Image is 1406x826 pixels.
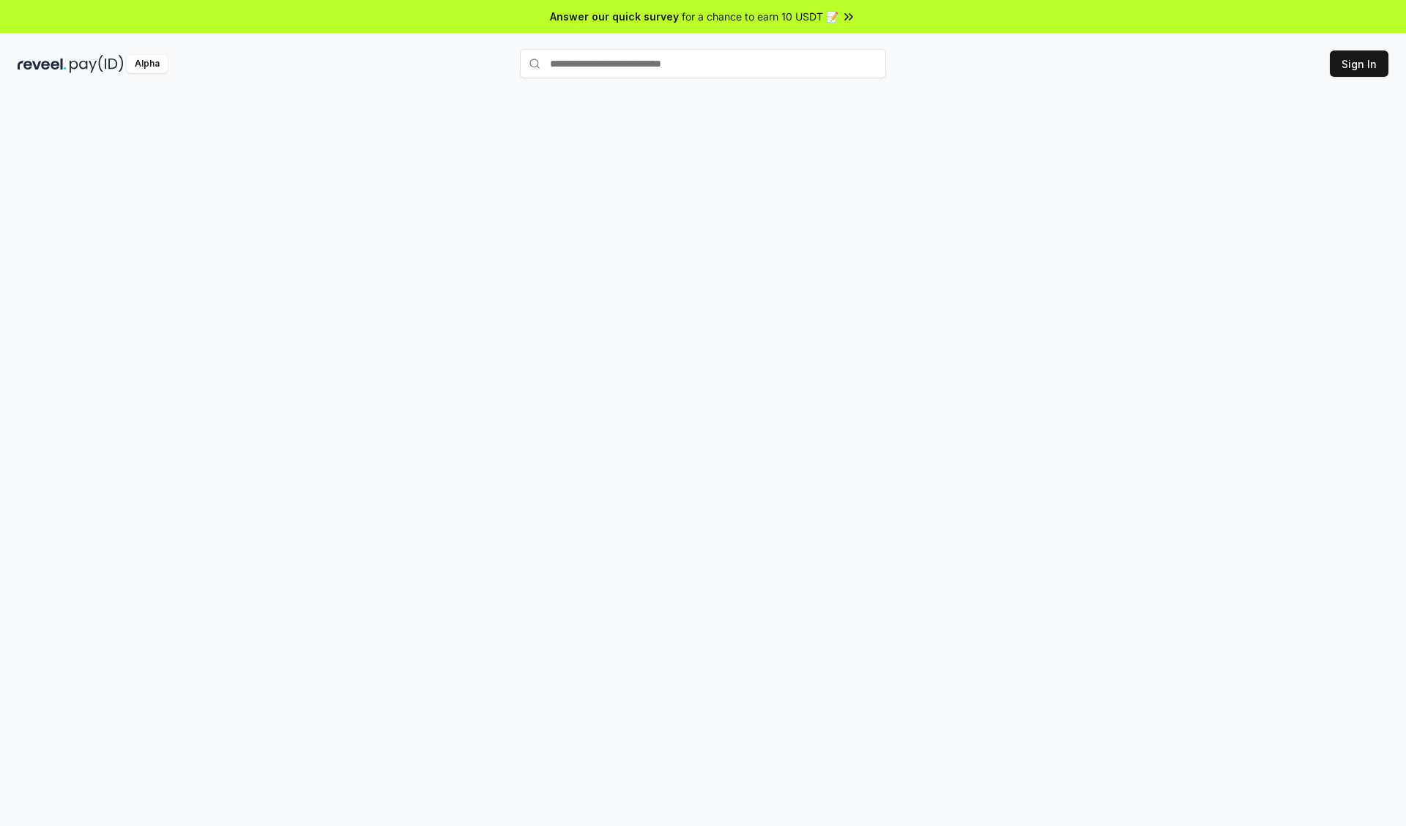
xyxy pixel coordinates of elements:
div: Alpha [127,55,168,73]
span: for a chance to earn 10 USDT 📝 [682,9,838,24]
span: Answer our quick survey [550,9,679,24]
img: pay_id [70,55,124,73]
button: Sign In [1330,50,1388,77]
img: reveel_dark [18,55,67,73]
